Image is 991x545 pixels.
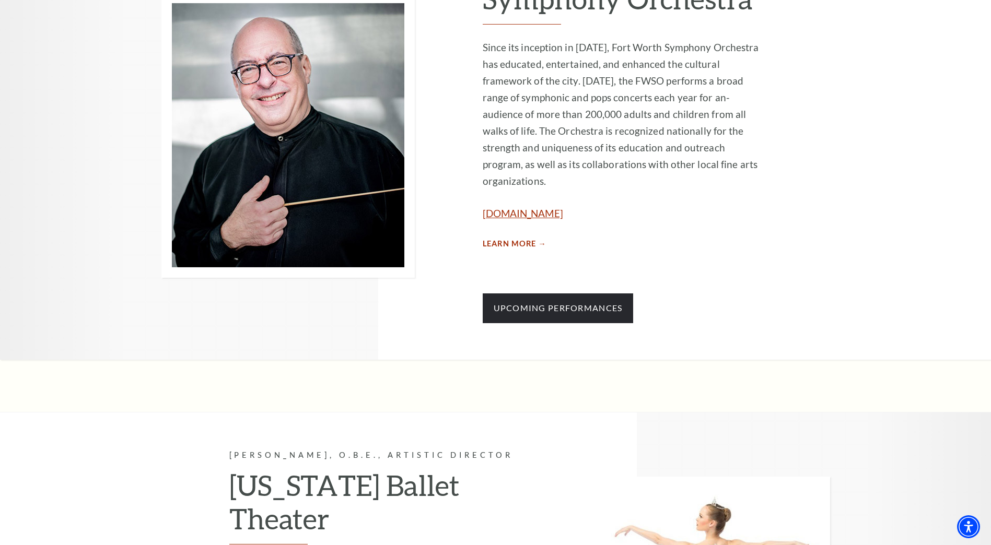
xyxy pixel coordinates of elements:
p: [PERSON_NAME], O.B.E., Artistic Director [229,449,532,462]
a: Upcoming Performances [483,293,634,323]
h2: [US_STATE] Ballet Theater [229,468,532,545]
a: www.fwsymphony.org - open in a new tab [483,207,563,219]
p: Since its inception in [DATE], Fort Worth Symphony Orchestra has educated, entertained, and enhan... [483,39,762,189]
div: Accessibility Menu [957,515,980,538]
a: org Learn More → [483,238,546,251]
